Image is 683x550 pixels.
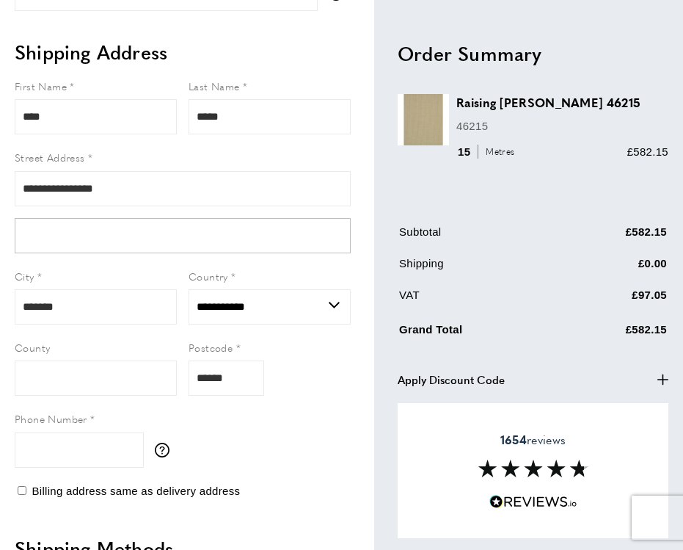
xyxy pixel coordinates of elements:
h2: Shipping Address [15,39,351,65]
span: Metres [478,145,518,159]
img: Reviews section [478,460,588,477]
input: Billing address same as delivery address [18,486,26,495]
span: First Name [15,79,67,93]
span: reviews [500,433,566,447]
span: £582.15 [627,145,668,157]
div: 15 [456,142,519,160]
td: £582.15 [562,317,667,349]
span: County [15,340,50,355]
span: Billing address same as delivery address [32,485,240,497]
span: Street Address [15,150,85,164]
span: Country [189,269,228,283]
span: Postcode [189,340,233,355]
strong: 1654 [500,431,527,448]
p: 46215 [456,117,668,134]
h3: Raising [PERSON_NAME] 46215 [456,94,668,111]
img: Reviews.io 5 stars [489,495,577,509]
span: Apply Order Comment [398,402,514,420]
td: Grand Total [399,317,560,349]
span: City [15,269,34,283]
td: £0.00 [562,254,667,283]
td: £97.05 [562,286,667,314]
td: Shipping [399,254,560,283]
td: £582.15 [562,222,667,251]
h2: Order Summary [398,40,668,66]
button: More information [155,443,177,457]
span: Last Name [189,79,240,93]
img: Raising Cain 46215 [398,94,449,145]
td: Subtotal [399,222,560,251]
span: Apply Discount Code [398,370,505,388]
td: VAT [399,286,560,314]
span: Phone Number [15,411,87,426]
